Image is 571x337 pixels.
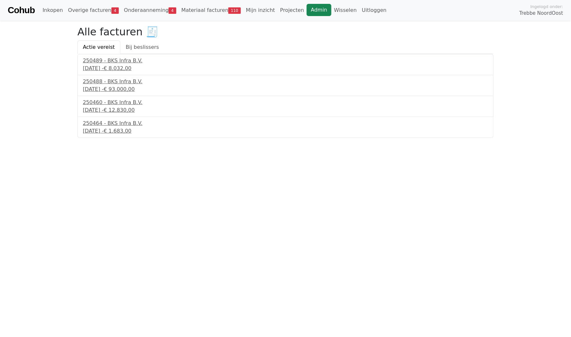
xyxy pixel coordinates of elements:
[307,4,331,16] a: Admin
[83,57,488,65] div: 250489 - BKS Infra B.V.
[77,26,494,38] h2: Alle facturen 🧾
[83,120,488,127] div: 250464 - BKS Infra B.V.
[331,4,359,17] a: Wisselen
[83,65,488,72] div: [DATE] -
[359,4,389,17] a: Uitloggen
[83,78,488,93] a: 250488 - BKS Infra B.V.[DATE] -€ 93.000,00
[104,128,132,134] span: € 1.683,00
[104,86,135,92] span: € 93.000,00
[104,107,135,113] span: € 12.830,00
[169,7,176,14] span: 4
[83,106,488,114] div: [DATE] -
[277,4,307,17] a: Projecten
[83,99,488,106] div: 250460 - BKS Infra B.V.
[531,4,563,10] span: Ingelogd onder:
[104,65,132,71] span: € 8.032,00
[83,120,488,135] a: 250464 - BKS Infra B.V.[DATE] -€ 1.683,00
[243,4,278,17] a: Mijn inzicht
[121,4,179,17] a: Onderaanneming4
[40,4,65,17] a: Inkopen
[120,40,165,54] a: Bij beslissers
[83,78,488,85] div: 250488 - BKS Infra B.V.
[111,7,119,14] span: 4
[228,7,241,14] span: 110
[520,10,563,17] span: Trebbe NoordOost
[8,3,35,18] a: Cohub
[83,99,488,114] a: 250460 - BKS Infra B.V.[DATE] -€ 12.830,00
[83,57,488,72] a: 250489 - BKS Infra B.V.[DATE] -€ 8.032,00
[66,4,121,17] a: Overige facturen4
[83,127,488,135] div: [DATE] -
[83,85,488,93] div: [DATE] -
[179,4,243,17] a: Materiaal facturen110
[77,40,120,54] a: Actie vereist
